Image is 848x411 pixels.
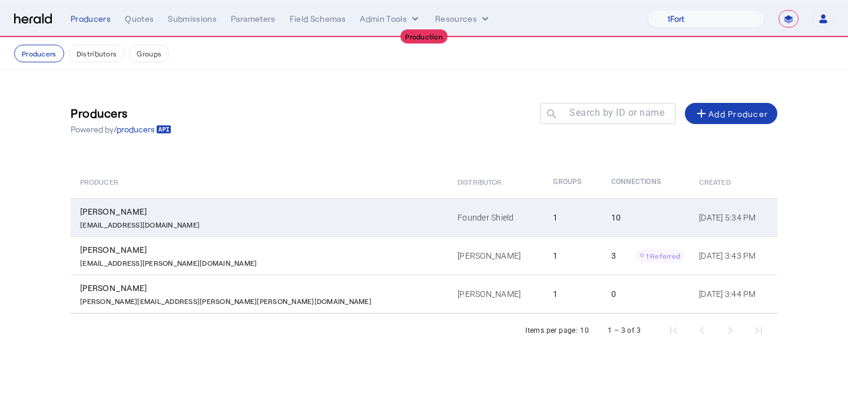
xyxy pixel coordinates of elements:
[71,13,111,25] div: Producers
[114,123,171,135] a: /producers
[540,108,560,122] mat-icon: search
[685,103,777,124] button: Add Producer
[448,165,544,198] th: Distributor
[690,198,777,236] td: [DATE] 5:34 PM
[231,13,276,25] div: Parameters
[448,236,544,275] td: [PERSON_NAME]
[611,288,685,300] div: 0
[525,325,578,336] div: Items per page:
[694,106,768,121] div: Add Producer
[80,282,443,294] div: [PERSON_NAME]
[611,212,685,223] div: 10
[290,13,346,25] div: Field Schemas
[80,206,443,218] div: [PERSON_NAME]
[544,165,601,198] th: Groups
[360,13,421,25] button: internal dropdown menu
[14,45,64,62] button: Producers
[608,325,641,336] div: 1 – 3 of 3
[611,249,685,263] div: 3
[544,275,601,313] td: 1
[80,256,257,268] p: [EMAIL_ADDRESS][PERSON_NAME][DOMAIN_NAME]
[71,123,171,135] p: Powered by
[646,252,681,260] span: 1 Referred
[580,325,589,336] div: 10
[690,236,777,275] td: [DATE] 3:43 PM
[71,105,171,121] h3: Producers
[435,13,491,25] button: Resources dropdown menu
[168,13,217,25] div: Submissions
[544,236,601,275] td: 1
[569,107,664,118] mat-label: Search by ID or name
[125,13,154,25] div: Quotes
[129,45,169,62] button: Groups
[694,106,708,121] mat-icon: add
[69,45,125,62] button: Distributors
[602,165,690,198] th: Connections
[80,294,372,306] p: [PERSON_NAME][EMAIL_ADDRESS][PERSON_NAME][PERSON_NAME][DOMAIN_NAME]
[690,165,777,198] th: Created
[448,198,544,236] td: Founder Shield
[80,218,200,229] p: [EMAIL_ADDRESS][DOMAIN_NAME]
[80,244,443,256] div: [PERSON_NAME]
[400,29,448,44] div: Production
[14,14,52,25] img: Herald Logo
[690,275,777,313] td: [DATE] 3:44 PM
[544,198,601,236] td: 1
[448,275,544,313] td: [PERSON_NAME]
[71,165,448,198] th: Producer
